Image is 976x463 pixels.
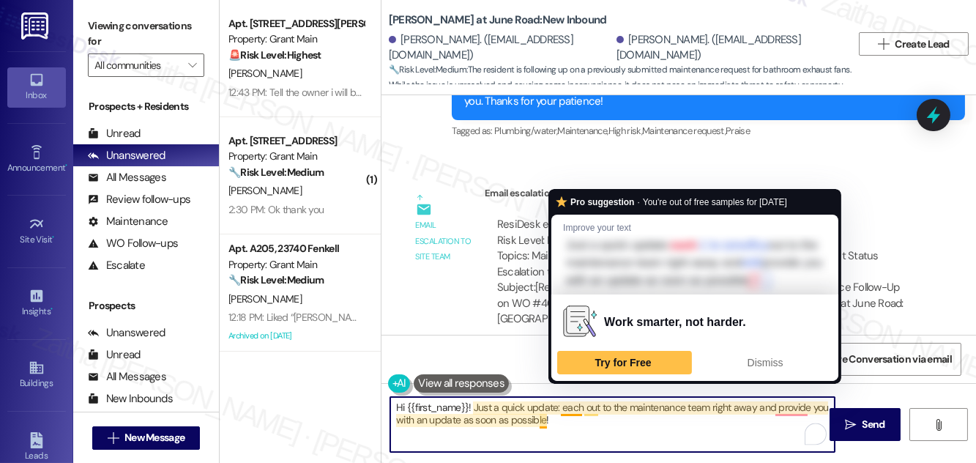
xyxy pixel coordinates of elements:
[228,133,364,149] div: Apt. [STREET_ADDRESS]
[21,12,51,40] img: ResiDesk Logo
[51,304,53,314] span: •
[94,53,181,77] input: All communities
[557,125,608,137] span: Maintenance ,
[88,258,145,273] div: Escalate
[88,347,141,363] div: Unread
[65,160,67,171] span: •
[452,120,965,141] div: Tagged as:
[845,419,856,431] i: 
[227,327,365,345] div: Archived on [DATE]
[7,212,66,251] a: Site Visit •
[228,273,324,286] strong: 🔧 Risk Level: Medium
[88,391,173,407] div: New Inbounds
[7,284,66,323] a: Insights •
[7,355,66,395] a: Buildings
[228,149,364,164] div: Property: Grant Main
[863,417,885,432] span: Send
[228,184,302,197] span: [PERSON_NAME]
[859,32,969,56] button: Create Lead
[228,67,302,80] span: [PERSON_NAME]
[124,430,185,445] span: New Message
[497,217,904,280] div: ResiDesk escalation to site team -> Risk Level: Medium risk Topics: Maintenance Follow-Up on WO #...
[88,148,165,163] div: Unanswered
[389,32,613,64] div: [PERSON_NAME]. ([EMAIL_ADDRESS][DOMAIN_NAME])
[228,32,364,47] div: Property: Grant Main
[228,257,364,273] div: Property: Grant Main
[88,369,166,385] div: All Messages
[726,125,750,137] span: Praise
[878,38,889,50] i: 
[88,170,166,185] div: All Messages
[53,232,55,242] span: •
[228,86,442,99] div: 12:43 PM: Tell the owner i will be taking this to court
[642,125,726,137] span: Maintenance request ,
[88,236,178,251] div: WO Follow-ups
[88,15,204,53] label: Viewing conversations for
[895,37,950,52] span: Create Lead
[494,125,557,137] span: Plumbing/water ,
[812,343,961,376] button: Share Conversation via email
[608,185,643,201] div: 1:00 PM
[73,298,219,314] div: Prospects
[228,241,364,256] div: Apt. A205, 23740 Fenkell
[88,126,141,141] div: Unread
[485,185,917,206] div: Email escalation to site team
[92,426,201,450] button: New Message
[389,64,466,75] strong: 🔧 Risk Level: Medium
[389,62,852,109] span: : The resident is following up on a previously submitted maintenance request for bathroom exhaust...
[608,125,643,137] span: High risk ,
[228,166,324,179] strong: 🔧 Risk Level: Medium
[88,214,168,229] div: Maintenance
[7,67,66,107] a: Inbox
[830,408,901,441] button: Send
[228,292,302,305] span: [PERSON_NAME]
[933,419,944,431] i: 
[228,48,321,62] strong: 🚨 Risk Level: Highest
[416,218,473,264] div: Email escalation to site team
[188,59,196,71] i: 
[228,16,364,32] div: Apt. [STREET_ADDRESS][PERSON_NAME][PERSON_NAME]
[389,12,607,28] b: [PERSON_NAME] at June Road: New Inbound
[108,432,119,444] i: 
[73,99,219,114] div: Prospects + Residents
[390,397,835,452] textarea: To enrich screen reader interactions, please activate Accessibility in Grammarly extension settings
[88,325,165,341] div: Unanswered
[822,352,952,367] span: Share Conversation via email
[497,280,904,327] div: Subject: [ResiDesk Escalation] (Medium risk) - Action Needed (Maintenance Follow-Up on WO #407301...
[88,192,190,207] div: Review follow-ups
[616,32,841,64] div: [PERSON_NAME]. ([EMAIL_ADDRESS][DOMAIN_NAME])
[228,203,324,216] div: 2:30 PM: Ok thank you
